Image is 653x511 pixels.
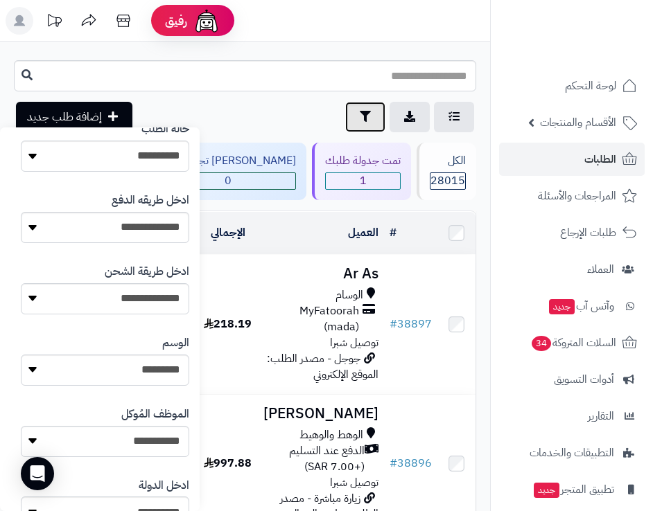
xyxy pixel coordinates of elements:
[348,224,378,241] a: العميل
[390,455,397,472] span: #
[159,153,296,169] div: [PERSON_NAME] تجهيز طلبك
[414,143,479,200] a: الكل28015
[326,173,400,189] span: 1
[584,150,616,169] span: الطلبات
[143,143,309,200] a: [PERSON_NAME] تجهيز طلبك 0
[430,173,465,189] span: 28015
[139,478,189,494] label: ادخل الدولة
[499,69,645,102] a: لوحة التحكم
[499,289,645,323] a: وآتس آبجديد
[588,406,614,426] span: التقارير
[204,316,252,332] span: 218.19
[499,363,645,396] a: أدوات التسويق
[309,143,414,200] a: تمت جدولة طلبك 1
[530,443,614,463] span: التطبيقات والخدمات
[204,455,252,472] span: 997.88
[16,102,132,132] a: إضافة طلب جديد
[530,333,616,352] span: السلات المتروكة
[390,224,397,241] a: #
[193,7,220,35] img: ai-face.png
[37,7,71,38] a: تحديثات المنصة
[548,296,614,316] span: وآتس آب
[499,400,645,433] a: التقارير
[499,143,645,176] a: الطلبات
[534,483,559,498] span: جديد
[330,334,378,351] span: توصيل شبرا
[499,326,645,359] a: السلات المتروكة34
[532,336,551,351] span: 34
[160,173,295,189] span: 0
[390,316,397,332] span: #
[430,153,466,169] div: الكل
[330,474,378,491] span: توصيل شبرا
[112,192,189,208] label: ادخل طريقه الدفع
[549,299,575,314] span: جديد
[27,109,102,125] span: إضافة طلب جديد
[336,287,363,303] span: الوسام
[538,186,616,206] span: المراجعات والأسئلة
[105,264,189,280] label: ادخل طريقة الشحن
[560,223,616,242] span: طلبات الإرجاع
[121,406,189,422] label: الموظف المُوكل
[299,427,363,443] span: الوهط والوهيط
[532,480,614,499] span: تطبيق المتجر
[165,12,187,29] span: رفيق
[499,473,645,506] a: تطبيق المتجرجديد
[390,455,432,472] a: #38896
[587,260,614,279] span: العملاء
[263,266,378,282] h3: Ar As
[554,370,614,389] span: أدوات التسويق
[499,253,645,286] a: العملاء
[390,316,432,332] a: #38897
[141,121,189,137] label: حالة الطلب
[21,457,54,490] div: Open Intercom Messenger
[565,76,616,96] span: لوحة التحكم
[263,303,359,335] span: MyFatoorah (mada)
[499,436,645,469] a: التطبيقات والخدمات
[263,443,365,475] span: الدفع عند التسليم (+7.00 SAR)
[325,153,401,169] div: تمت جدولة طلبك
[162,335,189,351] label: الوسم
[499,179,645,213] a: المراجعات والأسئلة
[499,216,645,249] a: طلبات الإرجاع
[263,406,378,422] h3: [PERSON_NAME]
[211,224,245,241] a: الإجمالي
[267,350,378,383] span: جوجل - مصدر الطلب: الموقع الإلكتروني
[540,113,616,132] span: الأقسام والمنتجات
